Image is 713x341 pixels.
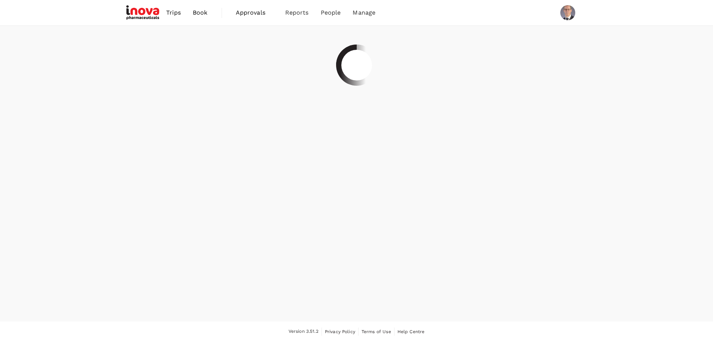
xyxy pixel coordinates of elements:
span: Trips [166,8,181,17]
span: Help Centre [397,329,425,334]
span: Privacy Policy [325,329,355,334]
a: Help Centre [397,328,425,336]
a: Terms of Use [362,328,391,336]
img: iNova Pharmaceuticals [126,4,161,21]
span: Book [193,8,208,17]
span: Version 3.51.2 [289,328,319,335]
span: Manage [353,8,375,17]
span: Terms of Use [362,329,391,334]
span: Approvals [236,8,273,17]
a: Privacy Policy [325,328,355,336]
span: Reports [285,8,309,17]
img: Sacha Ernst [560,5,575,20]
span: People [321,8,341,17]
